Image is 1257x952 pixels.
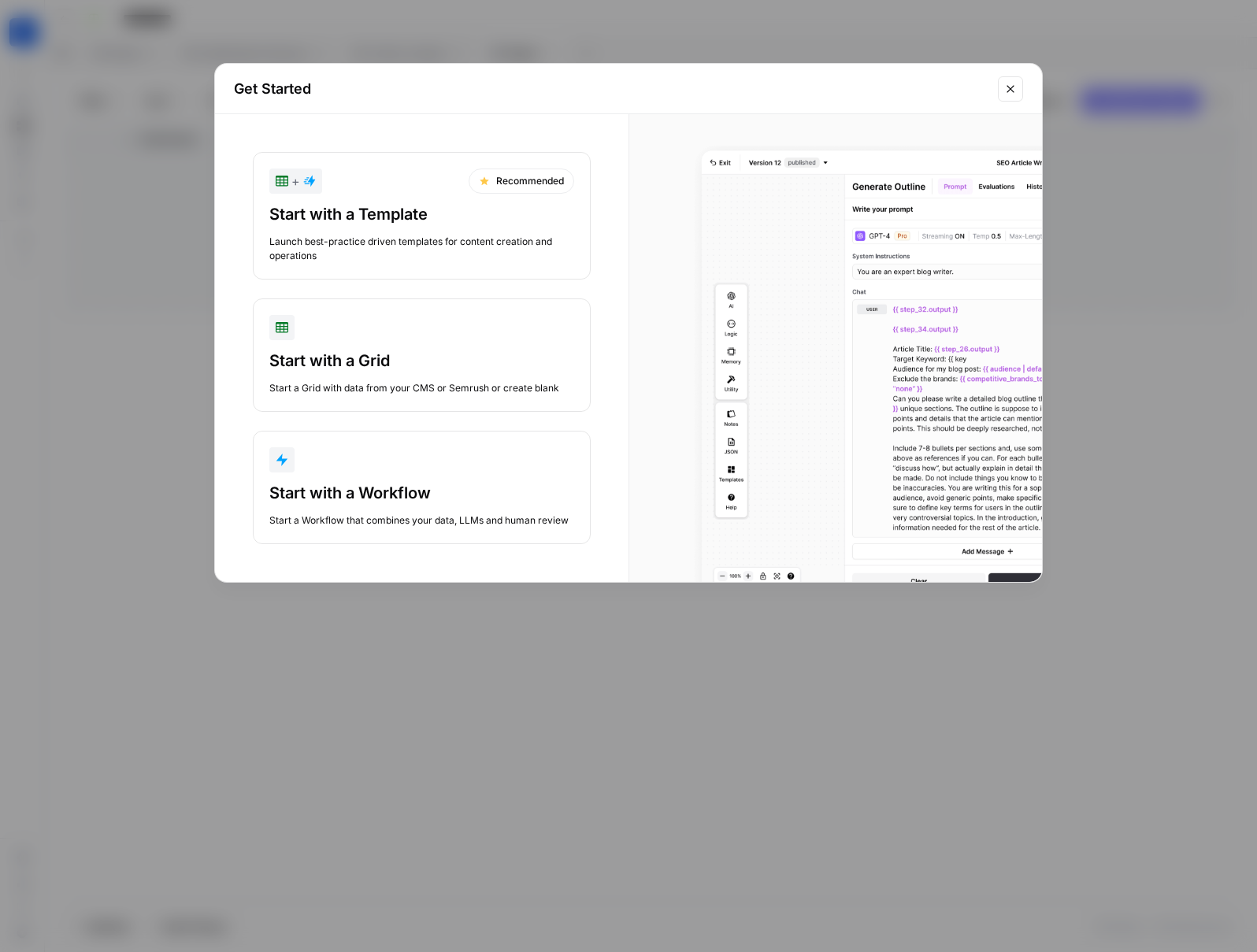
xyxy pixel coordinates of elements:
h2: Get Started [234,78,988,100]
div: Recommended [469,169,574,194]
button: +RecommendedStart with a TemplateLaunch best-practice driven templates for content creation and o... [253,152,591,280]
div: Start with a Grid [269,350,574,372]
div: Start with a Workflow [269,482,574,504]
div: Start with a Template [269,203,574,225]
div: + [276,172,316,191]
button: Start with a WorkflowStart a Workflow that combines your data, LLMs and human review [253,431,591,544]
button: Close modal [998,76,1023,102]
div: Start a Workflow that combines your data, LLMs and human review [269,513,574,528]
button: Start with a GridStart a Grid with data from your CMS or Semrush or create blank [253,298,591,412]
div: Launch best-practice driven templates for content creation and operations [269,235,574,263]
div: Start a Grid with data from your CMS or Semrush or create blank [269,381,574,395]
